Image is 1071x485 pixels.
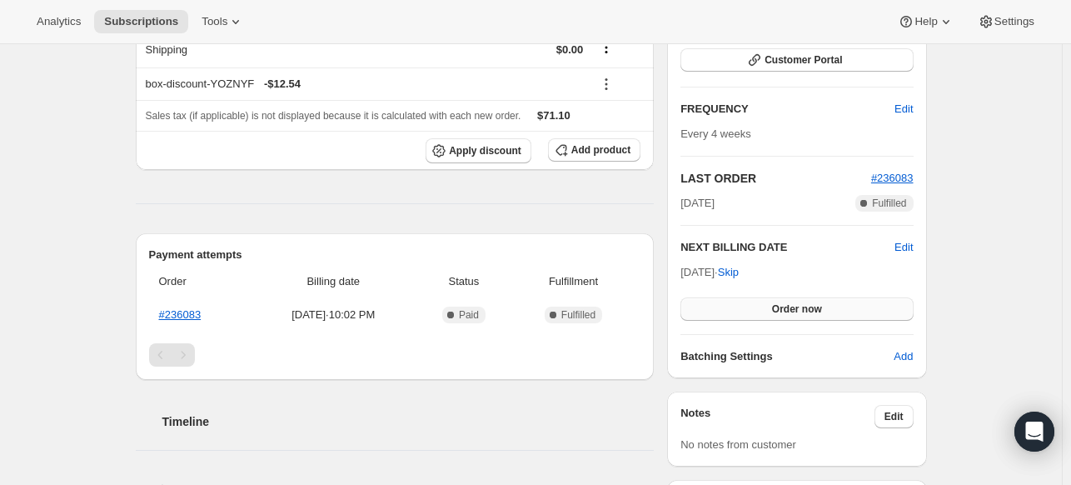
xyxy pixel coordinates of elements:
[537,109,570,122] span: $71.10
[680,239,894,256] h2: NEXT BILLING DATE
[888,10,964,33] button: Help
[571,143,630,157] span: Add product
[556,43,584,56] span: $0.00
[459,308,479,322] span: Paid
[914,15,937,28] span: Help
[149,343,641,367] nav: Pagination
[256,307,412,323] span: [DATE] · 10:02 PM
[264,76,301,92] span: - $12.54
[680,266,739,278] span: [DATE] ·
[421,273,506,290] span: Status
[680,127,751,140] span: Every 4 weeks
[548,138,640,162] button: Add product
[872,197,906,210] span: Fulfilled
[894,348,913,365] span: Add
[1014,412,1054,452] div: Open Intercom Messenger
[884,410,904,423] span: Edit
[884,96,923,122] button: Edit
[149,247,641,263] h2: Payment attempts
[765,53,842,67] span: Customer Portal
[772,302,822,316] span: Order now
[159,308,202,321] a: #236083
[680,348,894,365] h6: Batching Settings
[874,405,914,428] button: Edit
[449,144,521,157] span: Apply discount
[146,76,584,92] div: box-discount-YOZNYF
[680,195,715,212] span: [DATE]
[680,405,874,428] h3: Notes
[149,263,251,300] th: Order
[202,15,227,28] span: Tools
[894,239,913,256] button: Edit
[94,10,188,33] button: Subscriptions
[894,101,913,117] span: Edit
[871,172,914,184] a: #236083
[37,15,81,28] span: Analytics
[256,273,412,290] span: Billing date
[593,38,620,57] button: Shipping actions
[680,48,913,72] button: Customer Portal
[680,297,913,321] button: Order now
[561,308,595,322] span: Fulfilled
[718,264,739,281] span: Skip
[680,101,894,117] h2: FREQUENCY
[708,259,749,286] button: Skip
[162,413,655,430] h2: Timeline
[968,10,1044,33] button: Settings
[146,110,521,122] span: Sales tax (if applicable) is not displayed because it is calculated with each new order.
[884,343,923,370] button: Add
[680,170,871,187] h2: LAST ORDER
[136,31,320,67] th: Shipping
[426,138,531,163] button: Apply discount
[994,15,1034,28] span: Settings
[27,10,91,33] button: Analytics
[516,273,630,290] span: Fulfillment
[104,15,178,28] span: Subscriptions
[871,170,914,187] button: #236083
[680,438,796,451] span: No notes from customer
[192,10,254,33] button: Tools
